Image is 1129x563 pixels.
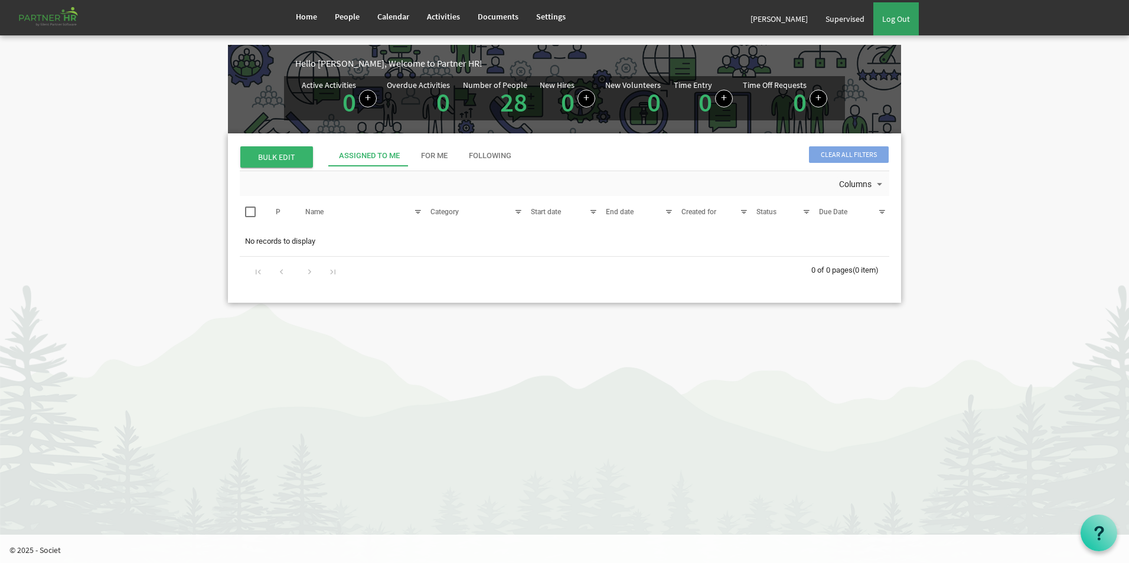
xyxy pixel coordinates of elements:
div: Go to last page [325,263,341,279]
div: tab-header [328,145,978,166]
div: Total number of active people in Partner HR [463,81,530,116]
span: (0 item) [853,266,879,274]
div: For Me [421,150,448,162]
a: [PERSON_NAME] [742,2,817,35]
span: Calendar [377,11,409,22]
div: Go to first page [250,263,266,279]
div: Active Activities [302,81,356,89]
span: People [335,11,360,22]
a: 0 [561,86,575,119]
a: 0 [699,86,712,119]
a: 0 [342,86,356,119]
span: Status [756,208,776,216]
div: Hello [PERSON_NAME], Welcome to Partner HR! [295,57,901,70]
div: Number of active Activities in Partner HR [302,81,377,116]
span: Activities [427,11,460,22]
div: 0 of 0 pages (0 item) [811,257,889,281]
span: Name [305,208,324,216]
a: 0 [436,86,450,119]
a: Log hours [715,90,733,107]
div: New Volunteers [605,81,661,89]
div: Overdue Activities [387,81,450,89]
a: Log Out [873,2,919,35]
span: BULK EDIT [240,146,313,168]
span: Settings [536,11,566,22]
span: P [276,208,280,216]
td: No records to display [240,230,889,253]
div: New Hires [540,81,575,89]
div: Activities assigned to you for which the Due Date is passed [387,81,453,116]
span: End date [606,208,634,216]
div: Following [469,150,511,162]
a: Create a new time off request [810,90,827,107]
span: Clear all filters [809,146,889,163]
a: 0 [647,86,661,119]
a: 28 [500,86,527,119]
div: People hired in the last 7 days [540,81,595,116]
div: Volunteer hired in the last 7 days [605,81,664,116]
div: Number of Time Entries [674,81,733,116]
span: Category [430,208,459,216]
a: 0 [793,86,807,119]
div: Columns [837,171,887,196]
span: 0 of 0 pages [811,266,853,274]
div: Go to previous page [273,263,289,279]
span: Columns [838,177,873,192]
div: Go to next page [302,263,318,279]
div: Assigned To Me [339,150,400,162]
button: Columns [837,177,887,192]
a: Add new person to Partner HR [577,90,595,107]
span: Created for [681,208,716,216]
a: Create a new Activity [359,90,377,107]
div: Number of People [463,81,527,89]
div: Time Off Requests [743,81,807,89]
div: Time Entry [674,81,712,89]
div: Number of active time off requests [743,81,827,116]
span: Start date [531,208,561,216]
a: Supervised [817,2,873,35]
span: Documents [478,11,518,22]
span: Supervised [825,14,864,24]
p: © 2025 - Societ [9,544,1129,556]
span: Due Date [819,208,847,216]
span: Home [296,11,317,22]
